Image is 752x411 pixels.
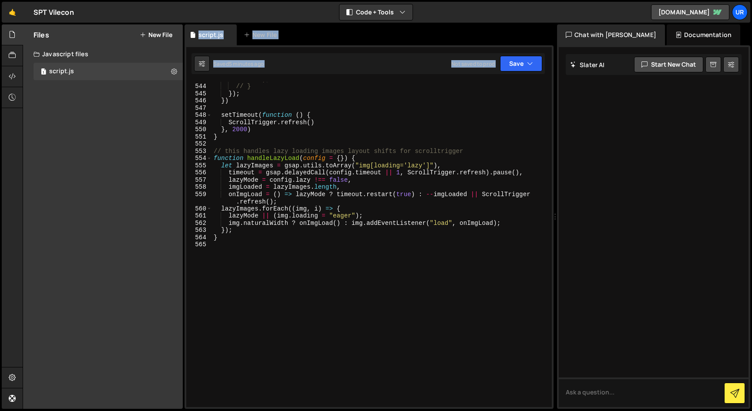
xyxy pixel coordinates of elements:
[140,31,172,38] button: New File
[213,60,264,68] div: Saved
[186,155,212,162] div: 554
[667,24,740,45] div: Documentation
[198,31,223,39] div: script.js
[41,69,46,76] span: 1
[339,4,413,20] button: Code + Tools
[634,57,703,72] button: Start new chat
[186,90,212,98] div: 545
[34,7,74,17] div: SPT Vilecon
[186,212,212,220] div: 561
[557,24,665,45] div: Chat with [PERSON_NAME]
[186,112,212,119] div: 548
[186,140,212,148] div: 552
[500,56,542,71] button: Save
[570,61,605,69] h2: Slater AI
[34,30,49,40] h2: Files
[229,60,264,68] div: 5 minutes ago
[34,63,183,80] div: 17186/47503.js
[451,60,495,68] div: Not saved to prod
[186,126,212,133] div: 550
[186,162,212,170] div: 555
[186,148,212,155] div: 553
[186,183,212,191] div: 558
[732,4,748,20] a: Ur
[2,2,23,23] a: 🤙
[186,234,212,241] div: 564
[186,227,212,234] div: 563
[186,105,212,112] div: 547
[244,31,280,39] div: New File
[186,177,212,184] div: 557
[23,45,183,63] div: Javascript files
[186,119,212,126] div: 549
[49,68,74,75] div: script.js
[186,241,212,248] div: 565
[186,97,212,105] div: 546
[186,83,212,90] div: 544
[186,205,212,213] div: 560
[651,4,729,20] a: [DOMAIN_NAME]
[186,169,212,177] div: 556
[186,133,212,141] div: 551
[186,220,212,227] div: 562
[186,191,212,205] div: 559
